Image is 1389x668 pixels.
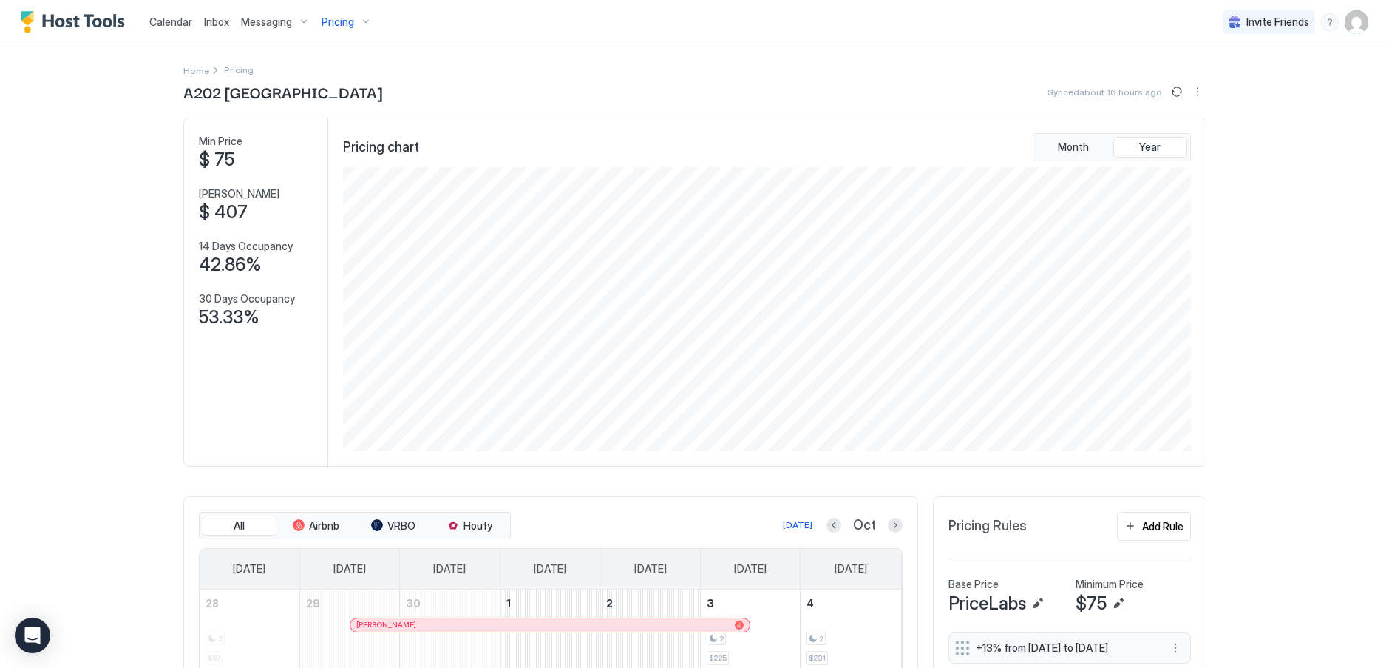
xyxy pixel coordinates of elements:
span: $231 [809,653,826,663]
span: Invite Friends [1246,16,1309,29]
span: All [234,519,245,533]
span: Year [1139,141,1161,154]
span: Messaging [241,16,292,29]
a: Friday [719,549,781,589]
button: Next month [888,518,903,533]
span: VRBO [387,519,415,533]
button: Previous month [826,518,841,533]
div: tab-group [199,512,511,540]
span: 28 [206,597,219,610]
span: Calendar [149,16,192,28]
a: Home [183,62,209,78]
span: PriceLabs [948,593,1026,615]
span: [DATE] [233,562,265,576]
span: Pricing [322,16,354,29]
a: Thursday [619,549,682,589]
a: September 28, 2025 [200,590,299,617]
button: Year [1113,137,1187,158]
a: October 2, 2025 [600,590,700,617]
div: Open Intercom Messenger [15,618,50,653]
a: Saturday [820,549,882,589]
span: [DATE] [734,562,767,576]
span: 30 Days Occupancy [199,292,295,306]
span: $225 [709,653,727,663]
span: 30 [406,597,421,610]
div: menu [1166,639,1184,657]
button: Month [1036,137,1110,158]
span: Houfy [463,519,492,533]
span: [DATE] [433,562,466,576]
span: +13% from [DATE] to [DATE] [976,641,1152,655]
div: [DATE] [783,519,812,532]
span: Synced about 16 hours ago [1047,87,1162,98]
button: Sync prices [1168,83,1186,101]
span: 14 Days Occupancy [199,240,293,253]
span: 42.86% [199,254,262,276]
button: Add Rule [1117,512,1191,541]
a: Wednesday [519,549,581,589]
div: Add Rule [1142,519,1183,534]
button: Airbnb [279,516,353,536]
span: 4 [806,597,814,610]
span: Airbnb [309,519,339,533]
button: More options [1189,83,1206,101]
span: Minimum Price [1076,578,1144,591]
button: VRBO [356,516,430,536]
a: September 29, 2025 [300,590,400,617]
span: $75 [1076,593,1107,615]
a: October 3, 2025 [701,590,801,617]
span: [PERSON_NAME] [199,187,279,200]
span: Home [183,65,209,76]
span: Month [1058,141,1089,154]
span: 29 [306,597,320,610]
span: Pricing Rules [948,518,1027,535]
span: Pricing chart [343,139,419,156]
a: Calendar [149,14,192,30]
a: Inbox [204,14,229,30]
a: Tuesday [418,549,480,589]
button: Edit [1029,595,1047,613]
a: Monday [319,549,381,589]
span: Inbox [204,16,229,28]
span: Oct [853,517,876,534]
span: [PERSON_NAME] [356,620,416,630]
span: [DATE] [333,562,366,576]
span: 1 [506,597,511,610]
a: Sunday [218,549,280,589]
span: $ 407 [199,201,248,223]
a: September 30, 2025 [400,590,500,617]
span: $ 75 [199,149,234,171]
span: 53.33% [199,306,259,328]
button: Edit [1110,595,1127,613]
button: Houfy [433,516,507,536]
div: tab-group [1033,133,1191,161]
span: 2 [819,634,823,644]
a: October 1, 2025 [500,590,600,617]
a: October 4, 2025 [801,590,900,617]
div: menu [1321,13,1339,31]
span: 2 [719,634,724,644]
div: menu [1189,83,1206,101]
span: A202 [GEOGRAPHIC_DATA] [183,81,382,103]
div: User profile [1345,10,1368,34]
span: Base Price [948,578,999,591]
span: 3 [707,597,714,610]
span: [DATE] [634,562,667,576]
button: More options [1166,639,1184,657]
div: [PERSON_NAME] [356,620,743,630]
span: [DATE] [534,562,566,576]
div: Breadcrumb [183,62,209,78]
span: Breadcrumb [224,64,254,75]
span: 2 [606,597,613,610]
span: [DATE] [835,562,867,576]
a: Host Tools Logo [21,11,132,33]
button: [DATE] [781,516,815,534]
button: All [203,516,276,536]
span: Min Price [199,135,242,148]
